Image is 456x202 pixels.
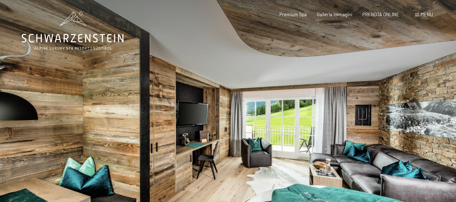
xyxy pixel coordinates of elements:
a: Premium Spa [279,12,307,17]
a: PRENOTA ONLINE [362,12,399,17]
a: Galleria immagini [317,12,352,17]
span: Menu [421,12,433,17]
